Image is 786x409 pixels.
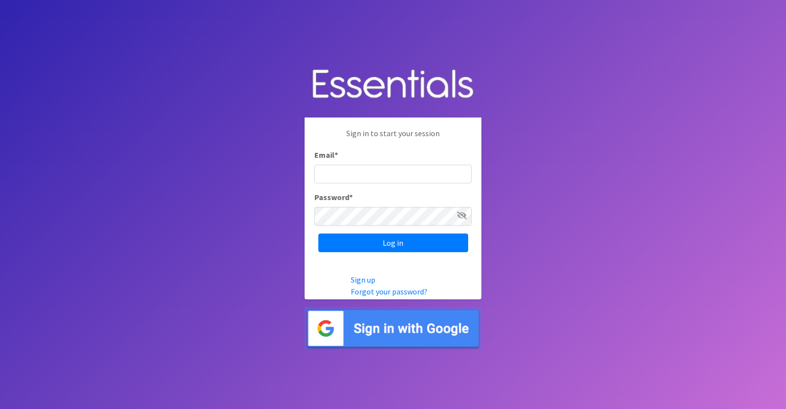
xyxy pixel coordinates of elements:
img: Human Essentials [305,59,481,110]
label: Password [314,191,353,203]
abbr: required [335,150,338,160]
a: Sign up [351,275,375,285]
abbr: required [349,192,353,202]
p: Sign in to start your session [314,127,472,149]
label: Email [314,149,338,161]
img: Sign in with Google [305,307,481,350]
input: Log in [318,234,468,252]
a: Forgot your password? [351,287,427,296]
